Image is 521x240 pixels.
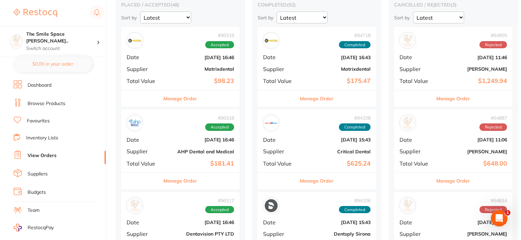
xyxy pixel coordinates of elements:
[127,231,161,237] span: Supplier
[300,90,334,107] button: Manage Order
[303,220,371,225] b: [DATE] 15:43
[263,54,297,60] span: Date
[400,160,434,167] span: Total Value
[166,55,234,60] b: [DATE] 16:46
[339,123,371,131] span: Completed
[28,207,39,214] a: Team
[439,149,507,154] b: [PERSON_NAME]
[127,219,161,225] span: Date
[121,27,240,107] div: Matrixdental#96319AcceptedDate[DATE] 16:46SupplierMatrixdentalTotal Value$98.23Manage Order
[26,135,58,141] a: Inventory Lists
[28,100,65,107] a: Browse Products
[28,82,51,89] a: Dashboard
[128,199,141,212] img: Dentavision PTY LTD
[166,149,234,154] b: AHP Dental and Medical
[339,41,371,49] span: Completed
[479,123,507,131] span: Rejected
[339,115,371,121] span: # 94108
[479,206,507,213] span: Rejected
[28,189,46,196] a: Budgets
[127,148,161,154] span: Supplier
[166,78,234,85] b: $98.23
[491,210,507,226] iframe: Intercom live chat
[121,15,137,21] p: Sort by
[263,231,297,237] span: Supplier
[128,117,141,130] img: AHP Dental and Medical
[166,231,234,237] b: Dentavision PTY LTD
[437,90,470,107] button: Manage Order
[205,41,234,49] span: Accepted
[339,198,371,203] span: # 94106
[263,137,297,143] span: Date
[28,152,56,159] a: View Orders
[164,90,197,107] button: Manage Order
[401,199,414,212] img: Henry Schein Halas
[303,231,371,237] b: Dentsply Sirona
[400,148,434,154] span: Supplier
[127,54,161,60] span: Date
[258,2,376,8] h2: completed ( 52 )
[303,149,371,154] b: Critical Dental
[166,137,234,142] b: [DATE] 16:46
[14,224,54,232] a: RestocqPay
[339,33,371,38] span: # 94718
[205,206,234,213] span: Accepted
[14,5,57,21] a: Restocq Logo
[479,33,507,38] span: # 64905
[439,137,507,142] b: [DATE] 11:06
[439,66,507,72] b: [PERSON_NAME]
[166,66,234,72] b: Matrixdental
[166,220,234,225] b: [DATE] 16:46
[127,160,161,167] span: Total Value
[121,2,240,8] h2: placed / accepted ( 48 )
[479,115,507,121] span: # 64887
[303,55,371,60] b: [DATE] 16:43
[303,66,371,72] b: Matrixdental
[439,160,507,167] b: $648.00
[437,173,470,189] button: Manage Order
[400,219,434,225] span: Date
[303,137,371,142] b: [DATE] 15:43
[127,137,161,143] span: Date
[400,78,434,84] span: Total Value
[479,198,507,203] span: # 64834
[263,160,297,167] span: Total Value
[11,35,22,47] img: The Smile Space Lilli Pilli
[26,31,97,44] h4: The Smile Space Lilli Pilli
[400,66,434,72] span: Supplier
[121,109,240,189] div: AHP Dental and Medical#96318AcceptedDate[DATE] 16:46SupplierAHP Dental and MedicalTotal Value$181...
[28,171,48,177] a: Suppliers
[401,117,414,130] img: Henry Schein Halas
[505,210,510,216] span: 1
[300,173,334,189] button: Manage Order
[263,78,297,84] span: Total Value
[14,56,92,72] button: $0.00 in your order
[400,54,434,60] span: Date
[439,55,507,60] b: [DATE] 11:46
[205,33,234,38] span: # 96319
[303,160,371,167] b: $625.24
[400,231,434,237] span: Supplier
[28,224,54,231] span: RestocqPay
[339,206,371,213] span: Completed
[263,219,297,225] span: Date
[265,117,278,130] img: Critical Dental
[394,15,410,21] p: Sort by
[263,66,297,72] span: Supplier
[400,137,434,143] span: Date
[394,2,512,8] h2: cancelled / rejected ( 3 )
[14,224,22,232] img: RestocqPay
[265,34,278,47] img: Matrixdental
[127,66,161,72] span: Supplier
[205,198,234,203] span: # 96317
[479,41,507,49] span: Rejected
[14,9,57,17] img: Restocq Logo
[26,45,97,52] p: Switch account
[164,173,197,189] button: Manage Order
[258,15,273,21] p: Sort by
[166,160,234,167] b: $181.41
[263,148,297,154] span: Supplier
[303,78,371,85] b: $175.47
[439,220,507,225] b: [DATE] 17:37
[27,118,50,124] a: Favourites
